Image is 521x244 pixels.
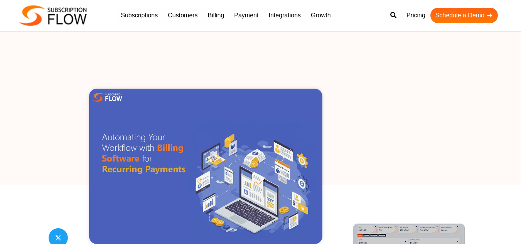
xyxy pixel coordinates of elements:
[306,8,336,23] a: Growth
[430,8,498,23] a: Schedule a Demo
[89,89,322,244] img: Billing Software for Recurring Payments
[203,8,229,23] a: Billing
[401,8,430,23] a: Pricing
[116,8,163,23] a: Subscriptions
[19,5,87,26] img: Subscriptionflow
[263,8,306,23] a: Integrations
[163,8,202,23] a: Customers
[229,8,263,23] a: Payment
